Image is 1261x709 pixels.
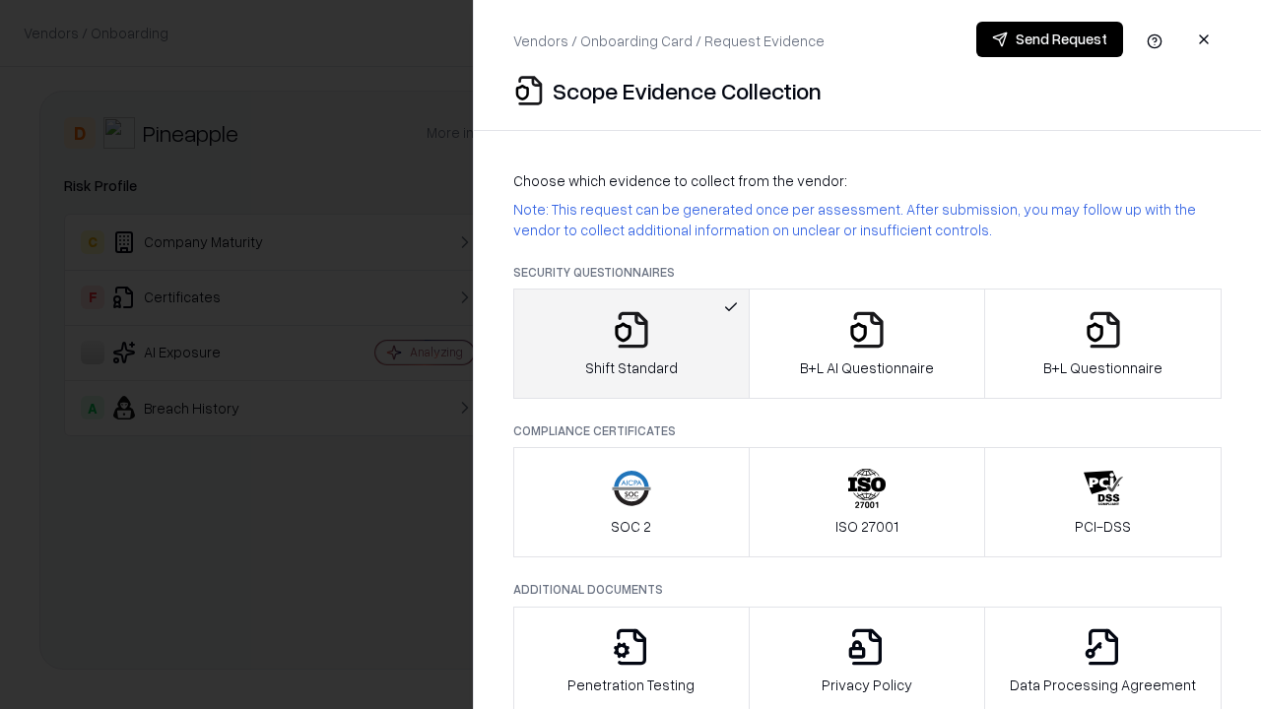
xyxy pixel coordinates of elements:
p: Privacy Policy [822,675,912,695]
p: Scope Evidence Collection [553,75,822,106]
button: PCI-DSS [984,447,1222,557]
p: Vendors / Onboarding Card / Request Evidence [513,31,825,51]
p: Compliance Certificates [513,422,1222,439]
p: PCI-DSS [1075,516,1131,537]
p: B+L AI Questionnaire [800,357,934,378]
p: Data Processing Agreement [1010,675,1196,695]
button: ISO 27001 [749,447,986,557]
p: Choose which evidence to collect from the vendor: [513,170,1222,191]
p: Shift Standard [585,357,678,378]
p: Note: This request can be generated once per assessment. After submission, you may follow up with... [513,199,1222,240]
p: SOC 2 [611,516,651,537]
button: SOC 2 [513,447,750,557]
p: Security Questionnaires [513,264,1222,281]
p: B+L Questionnaire [1043,357,1162,378]
p: Additional Documents [513,581,1222,598]
p: ISO 27001 [835,516,898,537]
button: Send Request [976,22,1123,57]
button: B+L AI Questionnaire [749,289,986,399]
button: B+L Questionnaire [984,289,1222,399]
p: Penetration Testing [567,675,695,695]
button: Shift Standard [513,289,750,399]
